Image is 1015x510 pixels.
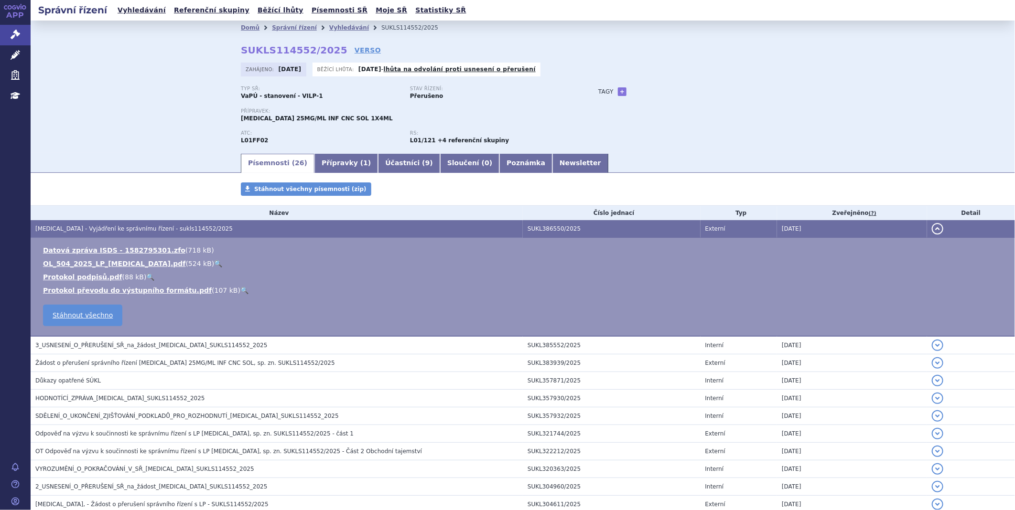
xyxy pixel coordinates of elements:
strong: [DATE] [358,66,381,73]
span: Externí [705,448,725,455]
strong: [DATE] [279,66,302,73]
span: Interní [705,466,724,472]
p: ATC: [241,130,400,136]
td: SUKL304960/2025 [523,478,701,496]
a: 🔍 [240,287,248,294]
span: 9 [425,159,430,167]
strong: PEMBROLIZUMAB [241,137,268,144]
span: 88 kB [125,273,144,281]
span: Externí [705,501,725,508]
button: detail [932,410,943,422]
span: Stáhnout všechny písemnosti (zip) [254,186,367,192]
button: detail [932,357,943,369]
span: 107 kB [215,287,238,294]
a: Referenční skupiny [171,4,252,17]
span: Interní [705,342,724,349]
span: 524 kB [188,260,212,267]
li: ( ) [43,272,1005,282]
a: Správní řízení [272,24,317,31]
a: lhůta na odvolání proti usnesení o přerušení [384,66,536,73]
span: Odpověď na výzvu k součinnosti ke správnímu řízení s LP Keytruda, sp. zn. SUKLS114552/2025 - část 1 [35,430,354,437]
a: Protokol podpisů.pdf [43,273,122,281]
td: [DATE] [777,425,927,443]
button: detail [932,428,943,439]
td: SUKL385552/2025 [523,336,701,354]
span: Interní [705,413,724,419]
strong: VaPÚ - stanovení - VILP-1 [241,93,323,99]
th: Název [31,206,523,220]
td: [DATE] [777,220,927,238]
span: 26 [295,159,304,167]
span: VYROZUMĚNÍ_O_POKRAČOVÁNÍ_V_SŘ_KEYTRUDA_SUKLS114552_2025 [35,466,254,472]
td: SUKL386550/2025 [523,220,701,238]
strong: +4 referenční skupiny [438,137,509,144]
p: - [358,65,536,73]
button: detail [932,481,943,492]
a: Moje SŘ [373,4,410,17]
button: detail [932,499,943,510]
td: [DATE] [777,372,927,390]
td: SUKL357871/2025 [523,372,701,390]
a: Přípravky (1) [314,154,378,173]
a: Newsletter [552,154,608,173]
a: Poznámka [499,154,552,173]
span: KEYTRUDA - Vyjádření ke správnímu řízení - sukls114552/2025 [35,225,233,232]
a: 🔍 [214,260,222,267]
button: detail [932,463,943,475]
strong: Přerušeno [410,93,443,99]
button: detail [932,393,943,404]
span: Běžící lhůta: [317,65,356,73]
span: HODNOTÍCÍ_ZPRÁVA_KEYTRUDA_SUKLS114552_2025 [35,395,205,402]
span: Žádost o přerušení správního řízení Keytruda 25MG/ML INF CNC SOL, sp. zn. SUKLS114552/2025 [35,360,335,366]
a: Sloučení (0) [440,154,499,173]
span: Externí [705,430,725,437]
td: [DATE] [777,354,927,372]
p: Přípravek: [241,108,579,114]
span: 1 [363,159,368,167]
td: [DATE] [777,336,927,354]
a: Domů [241,24,259,31]
span: 0 [485,159,489,167]
a: Statistiky SŘ [412,4,469,17]
button: detail [932,446,943,457]
strong: pembrolizumab [410,137,436,144]
a: Vyhledávání [329,24,369,31]
button: detail [932,375,943,386]
h3: Tagy [598,86,614,97]
span: 2_USNESENÍ_O_PŘERUŠENÍ_SŘ_na_žádost_KEYTRUDA_SUKLS114552_2025 [35,483,267,490]
a: Vyhledávání [115,4,169,17]
td: [DATE] [777,443,927,460]
a: Písemnosti SŘ [309,4,370,17]
a: Protokol převodu do výstupního formátu.pdf [43,287,212,294]
td: [DATE] [777,478,927,496]
span: Interní [705,377,724,384]
span: 718 kB [188,246,211,254]
li: ( ) [43,245,1005,255]
a: Stáhnout všechny písemnosti (zip) [241,182,371,196]
a: + [618,87,626,96]
th: Typ [701,206,777,220]
button: detail [932,223,943,234]
td: SUKL383939/2025 [523,354,701,372]
span: SDĚLENÍ_O_UKONČENÍ_ZJIŠŤOVÁNÍ_PODKLADŮ_PRO_ROZHODNUTÍ_KEYTRUDA_SUKLS114552_2025 [35,413,339,419]
button: detail [932,340,943,351]
span: Interní [705,395,724,402]
p: Stav řízení: [410,86,570,92]
span: Zahájeno: [246,65,276,73]
td: SUKL320363/2025 [523,460,701,478]
td: [DATE] [777,460,927,478]
a: Účastníci (9) [378,154,440,173]
a: Běžící lhůty [255,4,306,17]
strong: SUKLS114552/2025 [241,44,347,56]
span: Externí [705,360,725,366]
a: 🔍 [146,273,154,281]
span: OT Odpověď na výzvu k součinnosti ke správnímu řízení s LP Keytruda, sp. zn. SUKLS114552/2025 - Č... [35,448,422,455]
p: RS: [410,130,570,136]
td: SUKL321744/2025 [523,425,701,443]
td: [DATE] [777,407,927,425]
span: Externí [705,225,725,232]
td: SUKL357930/2025 [523,390,701,407]
a: OL_504_2025_LP_[MEDICAL_DATA].pdf [43,260,185,267]
th: Číslo jednací [523,206,701,220]
span: [MEDICAL_DATA] 25MG/ML INF CNC SOL 1X4ML [241,115,393,122]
